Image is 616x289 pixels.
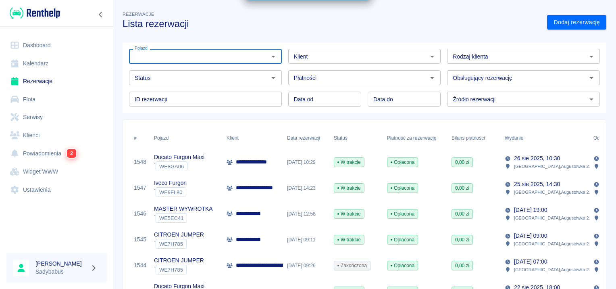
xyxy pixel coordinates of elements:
[134,235,146,244] a: 1545
[283,149,330,175] div: [DATE] 10:29
[514,206,547,214] p: [DATE] 19:00
[154,265,204,274] div: `
[154,205,212,213] p: MASTER WYWROTKA
[134,184,146,192] a: 1547
[334,127,348,149] div: Status
[586,51,597,62] button: Otwórz
[123,18,541,29] h3: Lista rezerwacji
[452,184,472,192] span: 0,00 zł
[334,184,364,192] span: W trakcie
[283,175,330,201] div: [DATE] 14:23
[368,92,441,107] input: DD.MM.YYYY
[452,210,472,218] span: 0,00 zł
[6,36,107,54] a: Dashboard
[387,262,418,269] span: Opłacona
[134,127,137,149] div: #
[514,232,547,240] p: [DATE] 09:00
[586,94,597,105] button: Otwórz
[452,236,472,243] span: 0,00 zł
[156,267,186,273] span: WE7H785
[452,127,485,149] div: Bilans płatności
[123,12,154,17] span: Rezerwacje
[287,127,320,149] div: Data rezerwacji
[154,153,204,161] p: Ducato Furgon Maxi
[134,209,146,218] a: 1546
[268,51,279,62] button: Otwórz
[387,210,418,218] span: Opłacona
[288,92,361,107] input: DD.MM.YYYY
[6,72,107,90] a: Rezerwacje
[156,215,187,221] span: WE5EC41
[95,9,107,20] button: Zwiń nawigację
[387,184,418,192] span: Opłacona
[501,127,589,149] div: Wydanie
[6,90,107,109] a: Flota
[156,241,186,247] span: WE7H785
[447,127,501,149] div: Bilans płatności
[134,261,146,270] a: 1544
[514,188,594,196] p: [GEOGRAPHIC_DATA] , Augustówka 22A
[452,159,472,166] span: 0,00 zł
[283,127,330,149] div: Data rezerwacji
[593,127,608,149] div: Odbiór
[586,72,597,84] button: Otwórz
[154,239,204,249] div: `
[387,159,418,166] span: Opłacona
[130,127,150,149] div: #
[35,268,87,276] p: Sadybabus
[6,144,107,163] a: Powiadomienia2
[6,6,60,20] a: Renthelp logo
[505,127,523,149] div: Wydanie
[330,127,383,149] div: Status
[154,161,204,171] div: `
[514,163,594,170] p: [GEOGRAPHIC_DATA] , Augustówka 22A
[514,258,547,266] p: [DATE] 07:00
[35,260,87,268] h6: [PERSON_NAME]
[135,45,148,51] label: Pojazd
[156,189,186,195] span: WE9FL80
[514,154,560,163] p: 26 sie 2025, 10:30
[223,127,283,149] div: Klient
[514,240,594,247] p: [GEOGRAPHIC_DATA] , Augustówka 22A
[383,127,447,149] div: Płatność za rezerwację
[156,163,187,170] span: WE8GA06
[547,15,606,30] a: Dodaj rezerwację
[134,158,146,166] a: 1548
[10,6,60,20] img: Renthelp logo
[427,72,438,84] button: Otwórz
[6,163,107,181] a: Widget WWW
[268,72,279,84] button: Otwórz
[6,126,107,144] a: Klienci
[154,213,212,223] div: `
[283,201,330,227] div: [DATE] 12:58
[150,127,223,149] div: Pojazd
[427,51,438,62] button: Otwórz
[67,149,76,158] span: 2
[334,210,364,218] span: W trakcie
[6,181,107,199] a: Ustawienia
[387,127,437,149] div: Płatność za rezerwację
[6,108,107,126] a: Serwisy
[387,236,418,243] span: Opłacona
[283,253,330,279] div: [DATE] 09:26
[154,179,187,187] p: Iveco Furgon
[154,127,169,149] div: Pojazd
[334,159,364,166] span: W trakcie
[514,180,560,188] p: 25 sie 2025, 14:30
[154,230,204,239] p: CITROEN JUMPER
[154,187,187,197] div: `
[6,54,107,73] a: Kalendarz
[452,262,472,269] span: 0,00 zł
[334,236,364,243] span: W trakcie
[514,266,594,273] p: [GEOGRAPHIC_DATA] , Augustówka 22A
[227,127,239,149] div: Klient
[283,227,330,253] div: [DATE] 09:11
[334,262,370,269] span: Zakończona
[154,256,204,265] p: CITROEN JUMPER
[514,214,594,222] p: [GEOGRAPHIC_DATA] , Augustówka 22A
